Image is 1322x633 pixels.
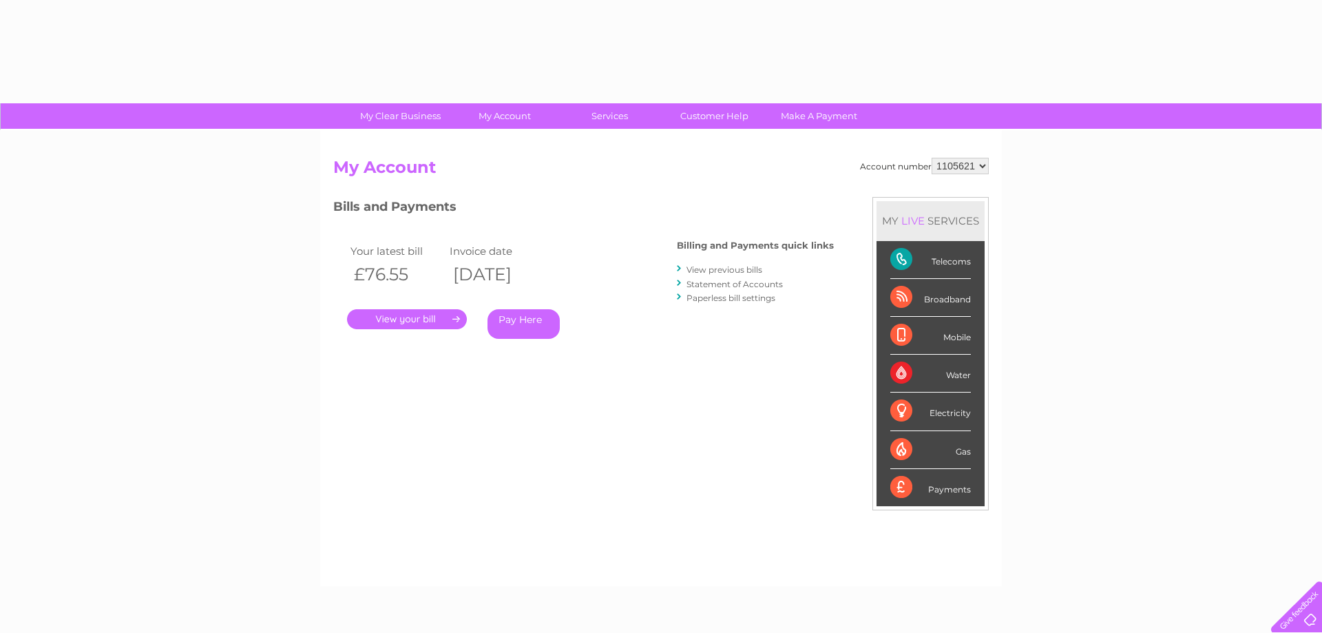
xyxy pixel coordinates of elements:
td: Your latest bill [347,242,446,260]
a: Pay Here [487,309,560,339]
a: Paperless bill settings [686,293,775,303]
div: Mobile [890,317,971,355]
h4: Billing and Payments quick links [677,240,834,251]
a: Services [553,103,667,129]
a: My Clear Business [344,103,457,129]
th: [DATE] [446,260,545,289]
a: Statement of Accounts [686,279,783,289]
div: Gas [890,431,971,469]
div: Broadband [890,279,971,317]
div: Electricity [890,393,971,430]
a: Make A Payment [762,103,876,129]
div: Telecoms [890,241,971,279]
th: £76.55 [347,260,446,289]
div: Payments [890,469,971,506]
td: Invoice date [446,242,545,260]
div: LIVE [899,214,927,227]
a: Customer Help [658,103,771,129]
a: My Account [448,103,562,129]
h2: My Account [333,158,989,184]
div: Account number [860,158,989,174]
a: View previous bills [686,264,762,275]
a: . [347,309,467,329]
h3: Bills and Payments [333,197,834,221]
div: MY SERVICES [877,201,985,240]
div: Water [890,355,971,393]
